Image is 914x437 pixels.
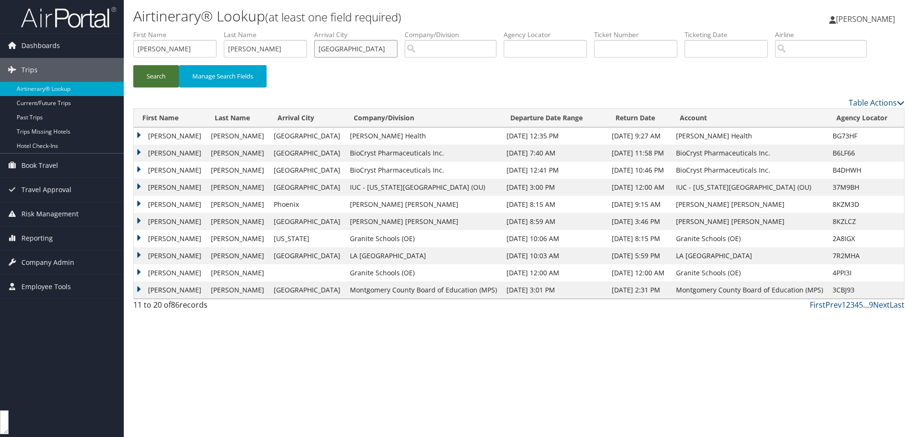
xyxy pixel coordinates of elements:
[206,264,269,282] td: [PERSON_NAME]
[828,145,904,162] td: B6LF66
[863,300,869,310] span: …
[594,30,685,39] label: Ticket Number
[345,230,502,247] td: Granite Schools (OE)
[269,162,345,179] td: [GEOGRAPHIC_DATA]
[502,179,607,196] td: [DATE] 3:00 PM
[171,300,179,310] span: 86
[671,196,828,213] td: [PERSON_NAME] [PERSON_NAME]
[846,300,850,310] a: 2
[502,145,607,162] td: [DATE] 7:40 AM
[828,247,904,264] td: 7R2MHA
[345,282,502,299] td: Montgomery County Board of Education (MPS)
[21,34,60,58] span: Dashboards
[269,145,345,162] td: [GEOGRAPHIC_DATA]
[502,213,607,230] td: [DATE] 8:59 AM
[810,300,825,310] a: First
[21,275,71,299] span: Employee Tools
[224,30,314,39] label: Last Name
[21,202,79,226] span: Risk Management
[828,230,904,247] td: 2A8IGX
[607,230,671,247] td: [DATE] 8:15 PM
[607,109,671,127] th: Return Date: activate to sort column ascending
[873,300,890,310] a: Next
[502,127,607,145] td: [DATE] 12:35 PM
[345,145,502,162] td: BioCryst Pharmaceuticals Inc.
[828,127,904,145] td: BG73HF
[825,300,842,310] a: Prev
[671,179,828,196] td: IUC - [US_STATE][GEOGRAPHIC_DATA] (OU)
[828,282,904,299] td: 3CBJ93
[607,213,671,230] td: [DATE] 3:46 PM
[206,282,269,299] td: [PERSON_NAME]
[134,282,206,299] td: [PERSON_NAME]
[21,58,38,82] span: Trips
[502,264,607,282] td: [DATE] 12:00 AM
[133,6,647,26] h1: Airtinerary® Lookup
[345,127,502,145] td: [PERSON_NAME] Health
[206,213,269,230] td: [PERSON_NAME]
[828,179,904,196] td: 37M9BH
[206,127,269,145] td: [PERSON_NAME]
[607,247,671,264] td: [DATE] 5:59 PM
[671,127,828,145] td: [PERSON_NAME] Health
[828,264,904,282] td: 4PPI3I
[206,162,269,179] td: [PERSON_NAME]
[345,196,502,213] td: [PERSON_NAME] [PERSON_NAME]
[828,162,904,179] td: B4DHWH
[502,162,607,179] td: [DATE] 12:41 PM
[265,9,401,25] small: (at least one field required)
[206,109,269,127] th: Last Name: activate to sort column ascending
[133,299,316,315] div: 11 to 20 of records
[828,109,904,127] th: Agency Locator: activate to sort column ascending
[269,179,345,196] td: [GEOGRAPHIC_DATA]
[854,300,859,310] a: 4
[269,109,345,127] th: Arrival City: activate to sort column ascending
[133,30,224,39] label: First Name
[134,162,206,179] td: [PERSON_NAME]
[849,97,904,108] a: Table Actions
[502,196,607,213] td: [DATE] 8:15 AM
[671,282,828,299] td: Montgomery County Board of Education (MPS)
[206,179,269,196] td: [PERSON_NAME]
[345,213,502,230] td: [PERSON_NAME] [PERSON_NAME]
[829,5,904,33] a: [PERSON_NAME]
[607,282,671,299] td: [DATE] 2:31 PM
[671,230,828,247] td: Granite Schools (OE)
[502,247,607,264] td: [DATE] 10:03 AM
[269,230,345,247] td: [US_STATE]
[206,145,269,162] td: [PERSON_NAME]
[836,14,895,24] span: [PERSON_NAME]
[269,247,345,264] td: [GEOGRAPHIC_DATA]
[134,179,206,196] td: [PERSON_NAME]
[345,247,502,264] td: LA [GEOGRAPHIC_DATA]
[671,162,828,179] td: BioCryst Pharmaceuticals Inc.
[133,65,179,87] button: Search
[685,30,775,39] label: Ticketing Date
[21,226,53,250] span: Reporting
[314,30,405,39] label: Arrival City
[206,196,269,213] td: [PERSON_NAME]
[134,247,206,264] td: [PERSON_NAME]
[269,196,345,213] td: Phoenix
[269,127,345,145] td: [GEOGRAPHIC_DATA]
[502,109,607,127] th: Departure Date Range: activate to sort column ascending
[502,282,607,299] td: [DATE] 3:01 PM
[134,145,206,162] td: [PERSON_NAME]
[179,65,267,87] button: Manage Search Fields
[607,179,671,196] td: [DATE] 12:00 AM
[206,230,269,247] td: [PERSON_NAME]
[21,154,58,177] span: Book Travel
[850,300,854,310] a: 3
[607,196,671,213] td: [DATE] 9:15 AM
[607,162,671,179] td: [DATE] 10:46 PM
[502,230,607,247] td: [DATE] 10:06 AM
[828,213,904,230] td: 8KZLCZ
[671,109,828,127] th: Account: activate to sort column ascending
[859,300,863,310] a: 5
[671,213,828,230] td: [PERSON_NAME] [PERSON_NAME]
[134,230,206,247] td: [PERSON_NAME]
[134,213,206,230] td: [PERSON_NAME]
[345,162,502,179] td: BioCryst Pharmaceuticals Inc.
[671,247,828,264] td: LA [GEOGRAPHIC_DATA]
[269,282,345,299] td: [GEOGRAPHIC_DATA]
